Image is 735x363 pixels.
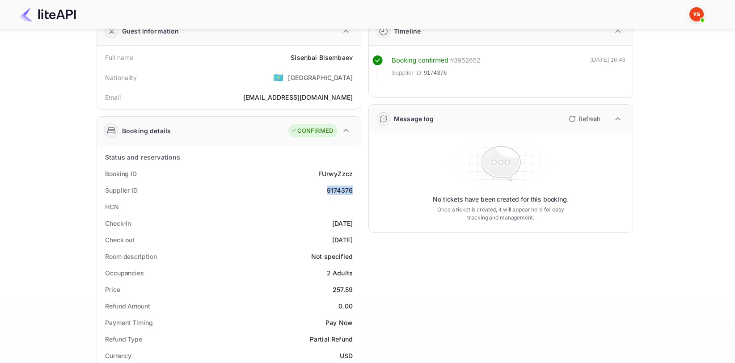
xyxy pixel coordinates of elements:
div: Nationality [105,73,137,82]
div: Partial Refund [310,334,353,344]
div: CONFIRMED [291,127,333,135]
div: Room description [105,252,156,261]
img: LiteAPI Logo [20,7,76,21]
div: Message log [394,114,434,123]
div: Price [105,285,120,294]
div: [EMAIL_ADDRESS][DOMAIN_NAME] [243,93,353,102]
div: [DATE] [332,235,353,245]
span: United States [273,69,283,85]
div: Booking details [122,126,171,135]
div: Timeline [394,26,421,36]
div: 0.00 [338,301,353,311]
div: Status and reservations [105,152,180,162]
div: Occupancies [105,268,144,278]
div: FUrwyZzcz [318,169,353,178]
div: # 3952652 [450,55,481,66]
div: HCN [105,202,119,211]
div: Booking ID [105,169,137,178]
p: Refresh [579,114,600,123]
div: 257.59 [333,285,353,294]
div: Sisenbai Bisembaev [291,53,353,62]
div: [DATE] 16:43 [590,55,625,81]
button: Refresh [563,112,604,126]
img: Yandex Support [689,7,704,21]
p: No tickets have been created for this booking. [433,195,569,204]
div: Supplier ID [105,186,138,195]
div: Refund Type [105,334,142,344]
div: Check out [105,235,135,245]
div: Check-in [105,219,131,228]
div: [GEOGRAPHIC_DATA] [288,73,353,82]
div: USD [340,351,353,360]
div: Email [105,93,121,102]
div: Guest information [122,26,179,36]
div: 2 Adults [327,268,353,278]
div: Currency [105,351,131,360]
div: Full name [105,53,133,62]
div: Pay Now [325,318,353,327]
span: 9174376 [424,68,447,77]
div: Payment Timing [105,318,153,327]
div: Booking confirmed [392,55,448,66]
div: 9174376 [327,186,353,195]
div: Not specified [311,252,353,261]
div: Refund Amount [105,301,150,311]
span: Supplier ID: [392,68,423,77]
div: [DATE] [332,219,353,228]
p: Once a ticket is created, it will appear here for easy tracking and management. [430,206,571,222]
